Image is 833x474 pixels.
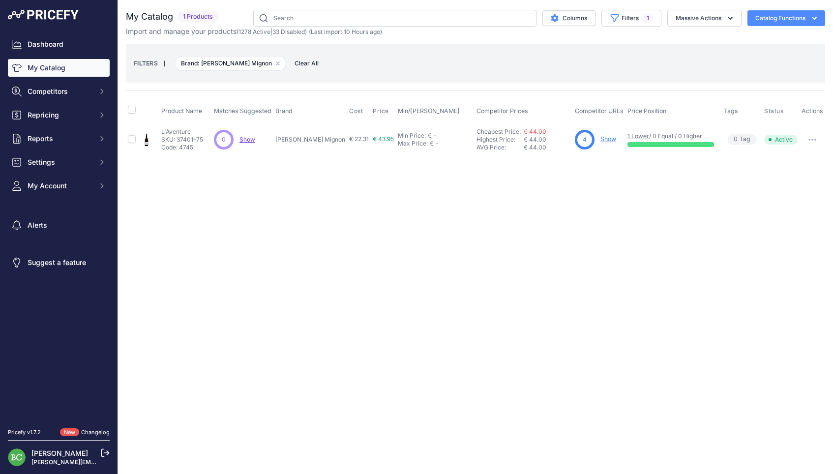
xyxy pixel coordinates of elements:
[8,59,110,77] a: My Catalog
[161,144,203,151] p: Code: 4745
[81,429,110,436] a: Changelog
[8,177,110,195] button: My Account
[476,144,524,151] div: AVG Price:
[432,132,437,140] div: -
[126,10,173,24] h2: My Catalog
[476,128,521,135] a: Cheapest Price:
[8,216,110,234] a: Alerts
[214,107,271,115] span: Matches Suggested
[28,157,92,167] span: Settings
[238,28,270,35] a: 1278 Active
[8,35,110,53] a: Dashboard
[161,136,203,144] p: SKU: 37401-75
[476,107,528,115] span: Competitor Prices
[764,107,784,115] span: Status
[8,254,110,271] a: Suggest a feature
[434,140,439,148] div: -
[8,35,110,416] nav: Sidebar
[627,132,649,140] a: 1 Lower
[643,13,653,23] span: 1
[349,107,365,115] button: Cost
[28,87,92,96] span: Competitors
[428,132,432,140] div: €
[373,107,389,115] span: Price
[728,134,756,145] span: Tag
[8,10,79,20] img: Pricefy Logo
[31,449,88,457] a: [PERSON_NAME]
[272,28,305,35] a: 33 Disabled
[524,128,546,135] a: € 44.00
[724,107,738,115] span: Tags
[177,11,219,23] span: 1 Products
[253,10,536,27] input: Search
[575,107,624,115] span: Competitor URLs
[28,110,92,120] span: Repricing
[583,135,587,144] span: 4
[60,428,79,437] span: New
[373,107,391,115] button: Price
[601,10,661,27] button: Filters1
[600,135,616,143] a: Show
[734,135,738,144] span: 0
[275,107,293,115] span: Brand
[8,153,110,171] button: Settings
[747,10,825,26] button: Catalog Functions
[349,107,363,115] span: Cost
[8,130,110,148] button: Reports
[398,140,428,148] div: Max Price:
[8,106,110,124] button: Repricing
[237,28,307,35] span: ( | )
[524,144,571,151] div: € 44.00
[222,135,226,144] span: 0
[134,59,158,67] small: FILTERS
[28,134,92,144] span: Reports
[175,56,286,71] span: Brand: [PERSON_NAME] Mignon
[398,107,460,115] span: Min/[PERSON_NAME]
[239,136,255,143] a: Show
[126,27,382,36] p: Import and manage your products
[161,128,203,136] p: L'Aventure
[542,10,595,26] button: Columns
[764,135,798,145] span: Active
[764,107,786,115] button: Status
[290,59,324,68] button: Clear All
[627,107,666,115] span: Price Position
[398,132,426,140] div: Min Price:
[161,107,202,115] span: Product Name
[802,107,823,115] span: Actions
[8,83,110,100] button: Competitors
[349,135,369,143] span: € 22.31
[627,132,714,140] p: / 0 Equal / 0 Higher
[8,428,41,437] div: Pricefy v1.7.2
[524,136,546,143] span: € 44.00
[158,60,171,66] small: |
[373,135,394,143] span: € 43.95
[430,140,434,148] div: €
[667,10,742,27] button: Massive Actions
[309,28,382,35] span: (Last import 10 Hours ago)
[476,136,524,144] div: Highest Price:
[31,458,232,466] a: [PERSON_NAME][EMAIL_ADDRESS][DOMAIN_NAME][PERSON_NAME]
[28,181,92,191] span: My Account
[275,136,345,144] p: [PERSON_NAME] Mignon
